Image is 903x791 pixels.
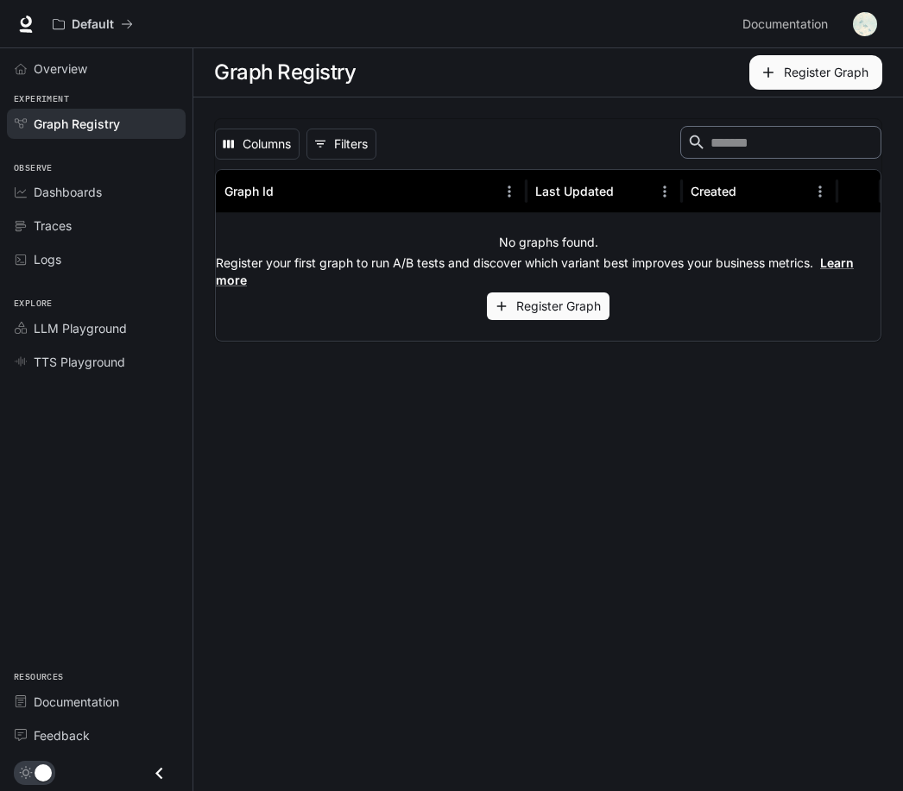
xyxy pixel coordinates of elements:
[7,313,186,343] a: LLM Playground
[7,347,186,377] a: TTS Playground
[535,184,614,198] div: Last Updated
[853,12,877,36] img: User avatar
[34,217,72,235] span: Traces
[34,319,127,337] span: LLM Playground
[34,60,87,78] span: Overview
[34,693,119,711] span: Documentation
[742,14,828,35] span: Documentation
[680,126,881,162] div: Search
[499,234,598,251] p: No graphs found.
[224,184,274,198] div: Graph Id
[35,763,52,782] span: Dark mode toggle
[848,7,882,41] button: User avatar
[807,179,833,204] button: Menu
[7,177,186,207] a: Dashboards
[736,7,841,41] a: Documentation
[652,179,678,204] button: Menu
[216,255,854,287] a: Learn more
[216,254,881,289] p: Register your first graph to run A/B tests and discover which variant best improves your business...
[7,244,186,274] a: Logs
[7,210,186,241] a: Traces
[7,687,186,717] a: Documentation
[140,756,179,791] button: Close drawer
[738,179,764,204] button: Sort
[214,55,356,90] h1: Graph Registry
[72,17,114,32] p: Default
[496,179,522,204] button: Menu
[7,720,186,750] a: Feedback
[45,7,141,41] button: All workspaces
[487,292,609,321] button: Register Graph
[306,129,376,160] button: Show filters
[7,109,186,139] a: Graph Registry
[34,115,120,133] span: Graph Registry
[275,179,301,204] button: Sort
[34,250,61,268] span: Logs
[616,179,641,204] button: Sort
[691,184,736,198] div: Created
[7,53,186,84] a: Overview
[34,726,90,744] span: Feedback
[34,353,125,371] span: TTS Playground
[34,183,102,201] span: Dashboards
[215,129,300,160] button: Select columns
[749,55,882,90] button: Register Graph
